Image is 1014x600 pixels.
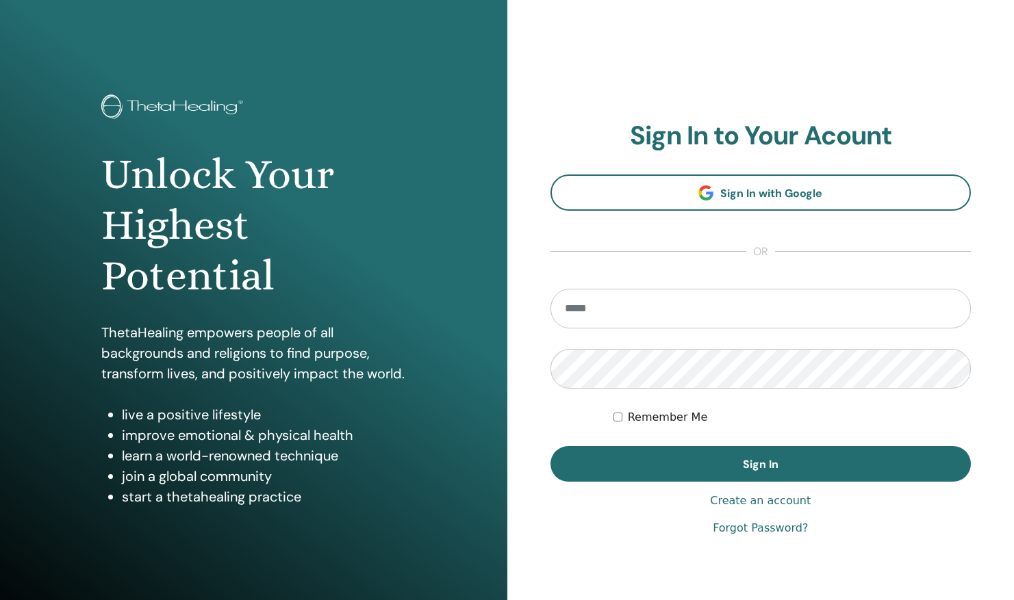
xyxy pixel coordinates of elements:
h1: Unlock Your Highest Potential [101,149,405,302]
li: join a global community [122,466,405,486]
div: Keep me authenticated indefinitely or until I manually logout [613,409,971,426]
label: Remember Me [628,409,708,426]
li: learn a world-renowned technique [122,445,405,466]
span: Sign In [743,457,778,471]
p: ThetaHealing empowers people of all backgrounds and religions to find purpose, transform lives, a... [101,322,405,384]
a: Sign In with Google [550,174,972,211]
li: improve emotional & physical health [122,425,405,445]
h2: Sign In to Your Acount [550,120,972,152]
span: or [746,244,775,260]
a: Forgot Password? [713,520,808,536]
a: Create an account [710,493,811,509]
li: live a positive lifestyle [122,404,405,425]
button: Sign In [550,446,972,482]
li: start a thetahealing practice [122,486,405,507]
span: Sign In with Google [720,186,822,200]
